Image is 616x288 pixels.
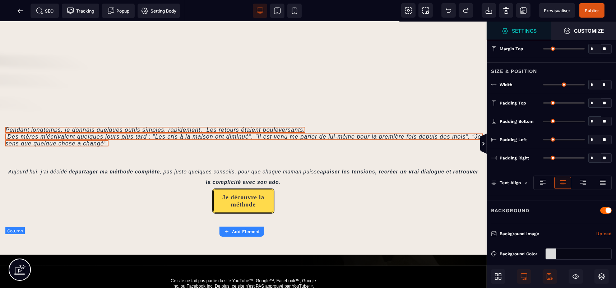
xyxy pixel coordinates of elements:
[212,167,274,192] button: Je découvre la méthode
[539,3,575,18] span: Preview
[596,229,612,238] a: Upload
[75,147,160,153] span: partager ma méthode complète
[500,250,542,257] div: Background Color
[219,227,264,237] button: Add Element
[524,181,528,185] img: loading
[5,105,483,125] span: Pendant longtemps, je donnais quelques outils simples, rapidement. Les retours étaient bouleversa...
[500,46,523,52] span: Margin Top
[491,206,529,215] p: Background
[500,82,512,88] span: Width
[232,229,260,234] strong: Add Element
[512,28,537,33] strong: Settings
[543,269,557,284] span: Mobile Only
[67,7,94,14] span: Tracking
[487,22,551,40] span: Settings
[500,100,526,106] span: Padding Top
[8,147,75,153] span: Aujourd’hui, j’ai décidé de
[107,7,130,14] span: Popup
[160,147,320,153] span: , pas juste quelques conseils, pour que chaque maman puisse
[491,179,521,186] p: Text Align
[401,3,416,18] span: View components
[544,8,570,13] span: Previsualiser
[487,62,616,75] div: Size & Position
[574,28,604,33] strong: Customize
[36,7,54,14] span: SEO
[517,269,531,284] span: Desktop Only
[500,137,527,143] span: Padding Left
[418,3,433,18] span: Screenshot
[500,119,533,124] span: Padding Bottom
[491,269,505,284] span: Open Blocks
[551,22,616,40] span: Open Style Manager
[141,7,176,14] span: Setting Body
[500,155,529,161] span: Padding Right
[585,8,599,13] span: Publier
[594,269,609,284] span: Open Layers
[491,230,539,237] p: Background Image
[569,269,583,284] span: Hide/Show Block
[279,158,281,163] span: .
[206,147,480,163] span: apaiser les tensions, recréer un vrai dialogue et retrouver la complicité avec son ado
